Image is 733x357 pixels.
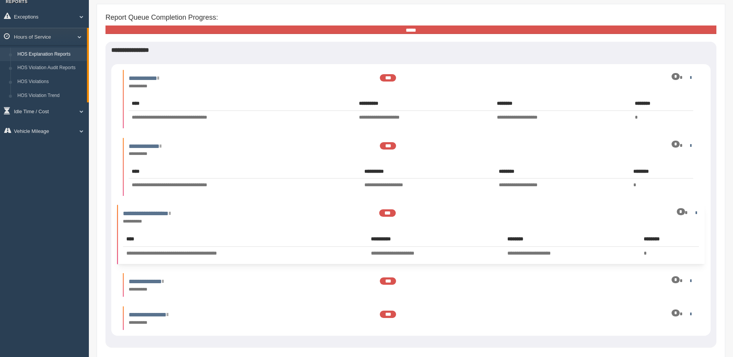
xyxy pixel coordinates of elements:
li: Expand [123,70,699,128]
h4: Report Queue Completion Progress: [105,14,716,22]
li: Expand [123,306,699,330]
a: HOS Violation Audit Reports [14,61,87,75]
li: Expand [123,273,699,297]
li: Expand [117,205,705,264]
li: Expand [123,138,699,196]
a: HOS Explanation Reports [14,48,87,61]
a: HOS Violations [14,75,87,89]
a: HOS Violation Trend [14,89,87,103]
